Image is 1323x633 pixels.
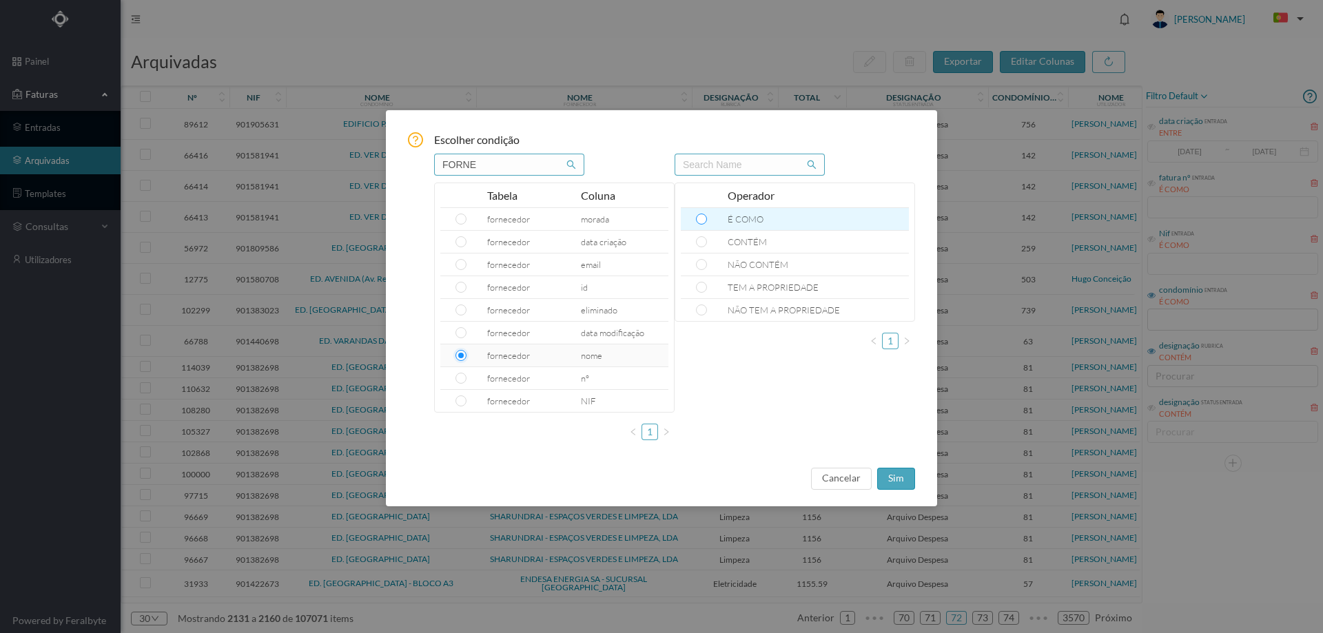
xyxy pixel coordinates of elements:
input: Search name [675,154,825,176]
td: data modificação [575,322,669,344]
i: icon: right [662,428,670,436]
td: morada [575,208,669,231]
td: CONTÉM [722,231,909,253]
li: Previous Page [865,333,882,349]
td: fornecedor [482,367,575,390]
td: fornecedor [482,344,575,367]
td: fornecedor [482,390,575,412]
td: fornecedor [482,276,575,299]
span: Coluna [581,189,615,202]
input: Search name [434,154,584,176]
td: nome [575,344,669,367]
i: icon: search [807,160,817,169]
button: sim [877,468,915,490]
td: fornecedor [482,299,575,322]
li: Next Page [899,333,915,349]
td: TEM A PROPRIEDADE [722,276,909,299]
li: Next Page [658,424,675,440]
td: eliminado [575,299,669,322]
a: 1 [883,333,897,349]
td: fornecedor [482,253,575,276]
td: fornecedor [482,208,575,231]
td: data criação [575,231,669,253]
td: fornecedor [482,231,575,253]
td: nº [575,367,669,390]
td: É COMO [722,208,909,231]
button: cancelar [811,468,872,490]
td: NÃO TEM A PROPRIEDADE [722,299,909,321]
span: Escolher condição [434,132,915,147]
li: 1 [642,424,658,440]
i: icon: question-circle [408,132,423,147]
i: icon: left [870,337,878,345]
i: icon: right [903,337,911,345]
td: NÃO CONTÉM [722,253,909,276]
span: Operador [728,189,775,202]
i: icon: left [629,428,637,436]
td: id [575,276,669,299]
span: Tabela [487,189,517,202]
i: icon: search [566,160,576,169]
td: email [575,253,669,276]
li: Previous Page [625,424,642,440]
td: fornecedor [482,322,575,344]
a: 1 [643,424,657,439]
li: 1 [882,333,899,349]
td: NIF [575,390,669,412]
